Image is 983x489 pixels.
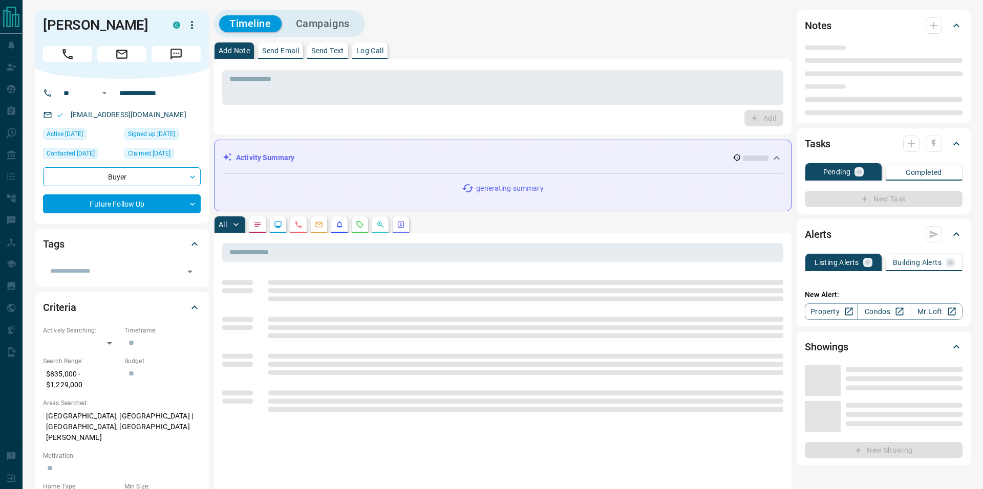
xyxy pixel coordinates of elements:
[805,335,963,359] div: Showings
[71,110,186,119] a: [EMAIL_ADDRESS][DOMAIN_NAME]
[476,183,543,194] p: generating summary
[262,47,299,54] p: Send Email
[43,232,201,256] div: Tags
[219,47,250,54] p: Add Note
[805,303,858,320] a: Property
[47,129,83,139] span: Active [DATE]
[219,221,227,228] p: All
[43,451,201,460] p: Motivation:
[274,220,282,229] svg: Lead Browsing Activity
[805,136,830,152] h2: Tasks
[43,194,201,213] div: Future Follow Up
[128,148,170,159] span: Claimed [DATE]
[397,220,405,229] svg: Agent Actions
[857,303,910,320] a: Condos
[124,357,201,366] p: Budget:
[124,148,201,162] div: Sun Sep 14 2025
[906,169,942,176] p: Completed
[815,259,859,266] p: Listing Alerts
[43,299,76,316] h2: Criteria
[47,148,95,159] span: Contacted [DATE]
[823,168,851,175] p: Pending
[236,152,294,163] p: Activity Summary
[43,148,119,162] div: Mon Sep 15 2025
[152,46,201,62] span: Message
[805,222,963,247] div: Alerts
[124,128,201,143] div: Sun Sep 14 2025
[805,131,963,156] div: Tasks
[173,21,180,29] div: condos.ca
[128,129,175,139] span: Signed up [DATE]
[43,326,119,335] p: Actively Searching:
[43,46,92,62] span: Call
[335,220,344,229] svg: Listing Alerts
[43,357,119,366] p: Search Range:
[910,303,963,320] a: Mr.Loft
[356,220,364,229] svg: Requests
[805,17,831,34] h2: Notes
[286,15,360,32] button: Campaigns
[43,167,201,186] div: Buyer
[43,17,158,33] h1: [PERSON_NAME]
[805,13,963,38] div: Notes
[805,226,831,242] h2: Alerts
[43,366,119,393] p: $835,000 - $1,229,000
[56,112,63,119] svg: Email Valid
[223,148,783,167] div: Activity Summary
[43,236,64,252] h2: Tags
[805,339,848,355] h2: Showings
[356,47,383,54] p: Log Call
[294,220,303,229] svg: Calls
[219,15,282,32] button: Timeline
[97,46,146,62] span: Email
[183,264,197,279] button: Open
[893,259,942,266] p: Building Alerts
[253,220,262,229] svg: Notes
[124,326,201,335] p: Timeframe:
[43,398,201,408] p: Areas Searched:
[311,47,344,54] p: Send Text
[43,295,201,320] div: Criteria
[43,128,119,143] div: Mon Oct 06 2025
[315,220,323,229] svg: Emails
[43,408,201,446] p: [GEOGRAPHIC_DATA], [GEOGRAPHIC_DATA] | [GEOGRAPHIC_DATA], [GEOGRAPHIC_DATA][PERSON_NAME]
[805,290,963,300] p: New Alert:
[376,220,384,229] svg: Opportunities
[98,87,111,99] button: Open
